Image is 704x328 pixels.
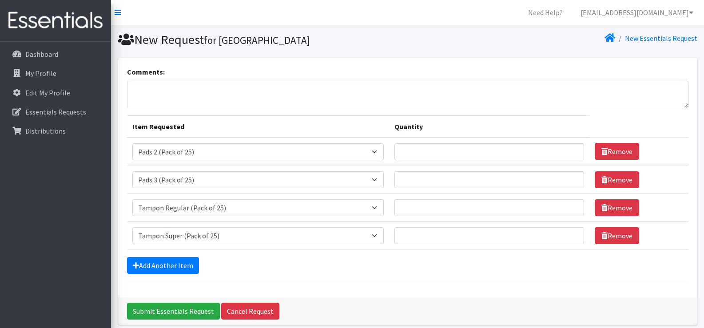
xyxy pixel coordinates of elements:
[625,34,697,43] a: New Essentials Request
[4,45,107,63] a: Dashboard
[127,303,220,320] input: Submit Essentials Request
[118,32,405,47] h1: New Request
[389,115,589,138] th: Quantity
[221,303,279,320] a: Cancel Request
[595,227,639,244] a: Remove
[127,115,390,138] th: Item Requested
[521,4,570,21] a: Need Help?
[4,122,107,140] a: Distributions
[25,88,70,97] p: Edit My Profile
[595,171,639,188] a: Remove
[4,64,107,82] a: My Profile
[4,6,107,36] img: HumanEssentials
[127,67,165,77] label: Comments:
[4,103,107,121] a: Essentials Requests
[204,34,310,47] small: for [GEOGRAPHIC_DATA]
[25,69,56,78] p: My Profile
[25,50,58,59] p: Dashboard
[25,107,86,116] p: Essentials Requests
[4,84,107,102] a: Edit My Profile
[595,143,639,160] a: Remove
[573,4,700,21] a: [EMAIL_ADDRESS][DOMAIN_NAME]
[25,126,66,135] p: Distributions
[127,257,199,274] a: Add Another Item
[595,199,639,216] a: Remove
